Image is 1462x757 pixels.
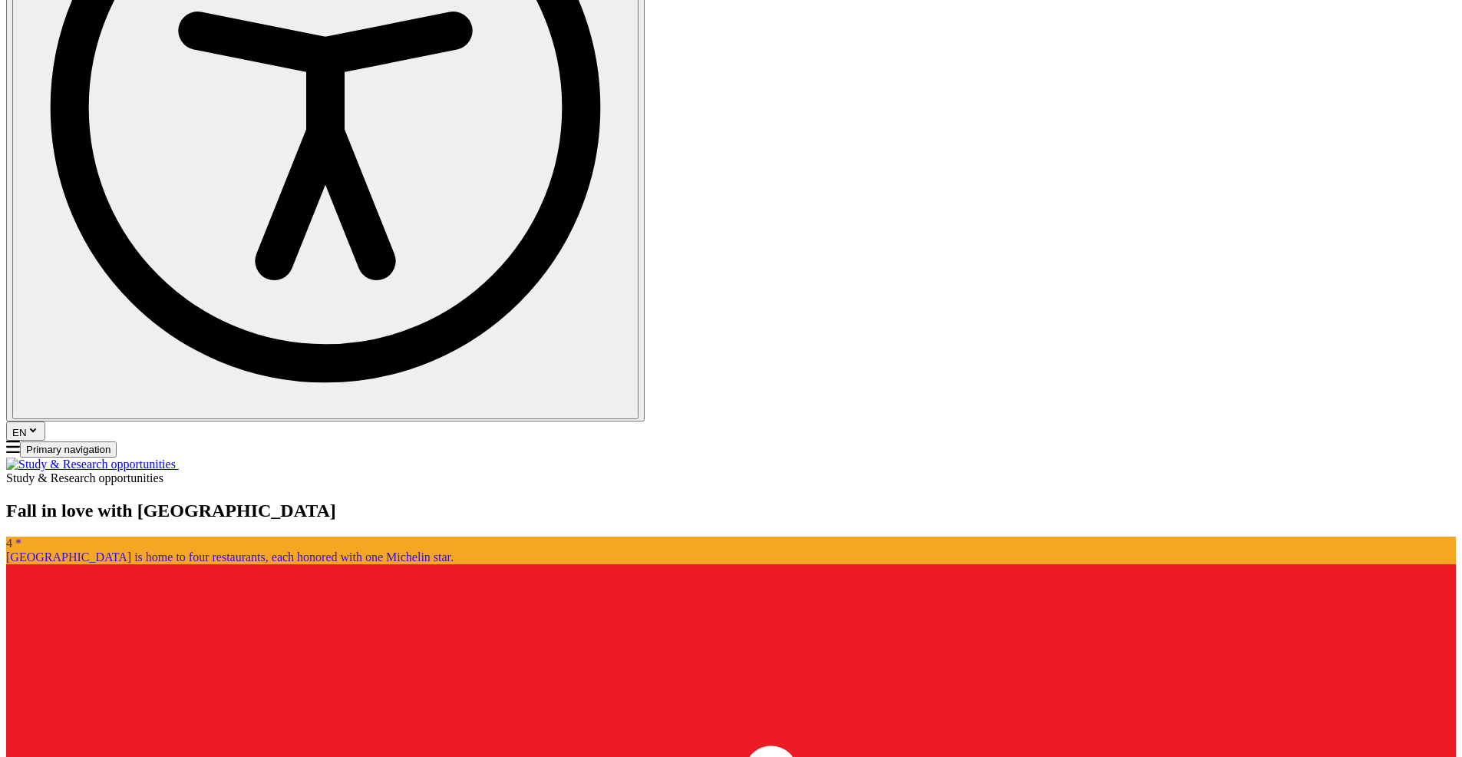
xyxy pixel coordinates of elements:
[6,458,1456,471] a: Study & Research opportunities
[6,471,163,484] span: Study & Research opportunities
[6,421,45,441] button: EN
[6,442,20,455] a: Mobile menu
[6,550,1456,564] div: [GEOGRAPHIC_DATA] is home to four restaurants, each honored with one Michelin star.
[6,501,1456,521] h2: Fall in love with [GEOGRAPHIC_DATA]
[20,441,117,458] button: Primary navigation
[6,458,179,471] img: Study & Research opportunities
